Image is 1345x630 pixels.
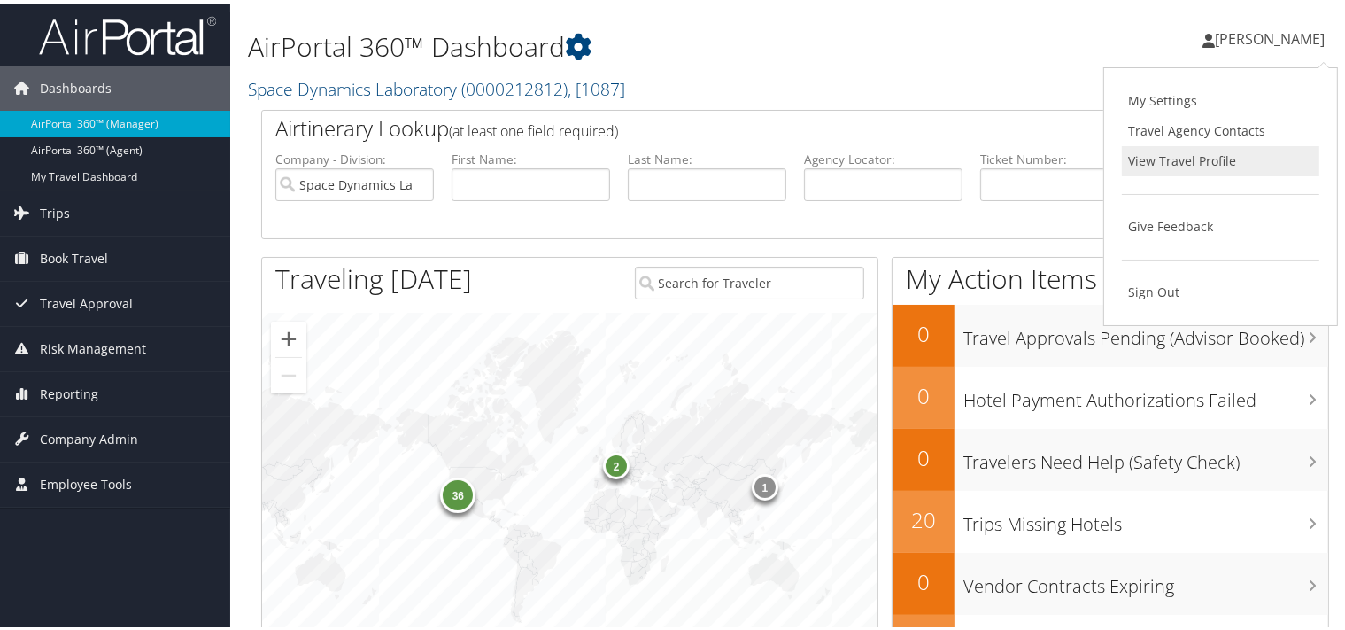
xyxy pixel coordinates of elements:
[452,147,610,165] label: First Name:
[40,233,108,277] span: Book Travel
[248,74,625,97] a: Space Dynamics Laboratory
[635,263,865,296] input: Search for Traveler
[893,425,1328,487] a: 0Travelers Need Help (Safety Check)
[275,257,472,294] h1: Traveling [DATE]
[271,318,306,354] button: Zoom in
[275,110,1226,140] h2: Airtinerary Lookup
[963,438,1328,471] h3: Travelers Need Help (Safety Check)
[1215,26,1325,45] span: [PERSON_NAME]
[893,549,1328,611] a: 0Vendor Contracts Expiring
[40,414,138,458] span: Company Admin
[40,369,98,413] span: Reporting
[893,439,955,470] h2: 0
[804,147,962,165] label: Agency Locator:
[893,301,1328,363] a: 0Travel Approvals Pending (Advisor Booked)
[751,471,777,497] div: 1
[980,147,1139,165] label: Ticket Number:
[1122,113,1319,143] a: Travel Agency Contacts
[1122,274,1319,304] a: Sign Out
[1202,9,1342,62] a: [PERSON_NAME]
[568,74,625,97] span: , [ 1087 ]
[893,487,1328,549] a: 20Trips Missing Hotels
[893,363,1328,425] a: 0Hotel Payment Authorizations Failed
[963,314,1328,347] h3: Travel Approvals Pending (Advisor Booked)
[275,147,434,165] label: Company - Division:
[248,25,978,62] h1: AirPortal 360™ Dashboard
[40,188,70,232] span: Trips
[40,63,112,107] span: Dashboards
[893,564,955,594] h2: 0
[40,459,132,503] span: Employee Tools
[963,562,1328,595] h3: Vendor Contracts Expiring
[963,500,1328,533] h3: Trips Missing Hotels
[1122,208,1319,238] a: Give Feedback
[893,377,955,408] h2: 0
[893,502,955,532] h2: 20
[893,257,1328,294] h1: My Action Items
[628,147,786,165] label: Last Name:
[271,354,306,390] button: Zoom out
[1122,143,1319,173] a: View Travel Profile
[40,278,133,323] span: Travel Approval
[39,12,216,53] img: airportal-logo.png
[603,448,630,475] div: 2
[963,376,1328,409] h3: Hotel Payment Authorizations Failed
[893,315,955,346] h2: 0
[440,473,475,509] div: 36
[461,74,568,97] span: ( 0000212812 )
[40,323,146,368] span: Risk Management
[1122,82,1319,113] a: My Settings
[449,118,618,137] span: (at least one field required)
